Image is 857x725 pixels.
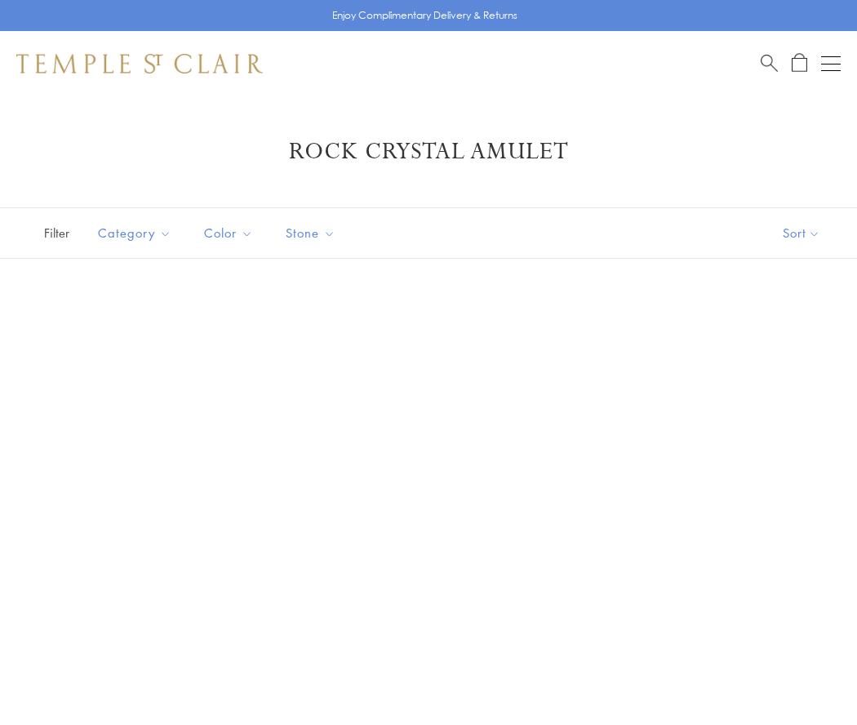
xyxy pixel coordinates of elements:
[196,223,265,243] span: Color
[332,7,517,24] p: Enjoy Complimentary Delivery & Returns
[16,54,263,73] img: Temple St. Clair
[761,53,778,73] a: Search
[746,208,857,258] button: Show sort by
[41,137,816,167] h1: Rock Crystal Amulet
[821,54,841,73] button: Open navigation
[90,223,184,243] span: Category
[86,215,184,251] button: Category
[278,223,348,243] span: Stone
[792,53,807,73] a: Open Shopping Bag
[192,215,265,251] button: Color
[273,215,348,251] button: Stone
